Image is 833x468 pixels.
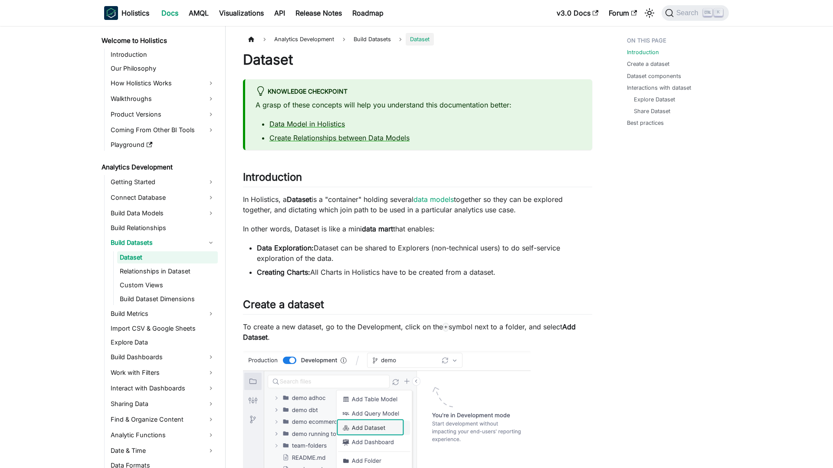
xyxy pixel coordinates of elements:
a: Walkthroughs [108,92,218,106]
a: Analytic Functions [108,428,218,442]
div: Knowledge Checkpoint [256,86,582,97]
p: In other words, Dataset is like a mini that enables: [243,224,592,234]
a: Connect Database [108,191,218,205]
a: Explore Data [108,336,218,348]
img: Holistics [104,6,118,20]
strong: Creating Charts: [257,268,310,276]
a: Home page [243,33,259,45]
a: Sharing Data [108,397,218,411]
a: Release Notes [290,6,347,20]
a: Dataset components [627,72,681,80]
button: Search (Ctrl+K) [662,5,729,21]
span: Dataset [406,33,434,45]
strong: data mart [362,224,393,233]
span: Build Datasets [349,33,395,45]
a: Playground [108,139,218,151]
a: Coming From Other BI Tools [108,123,218,137]
kbd: K [714,9,723,16]
a: Welcome to Holistics [99,35,218,47]
a: Custom Views [117,279,218,291]
button: Switch between dark and light mode (currently light mode) [643,6,656,20]
h1: Dataset [243,51,592,68]
a: v3.0 Docs [551,6,603,20]
a: AMQL [184,6,214,20]
a: Introduction [627,48,659,56]
a: Build Relationships [108,222,218,234]
a: Date & Time [108,444,218,458]
a: Create a dataset [627,60,669,68]
a: Build Data Models [108,206,218,220]
a: Build Metrics [108,307,218,321]
a: Find & Organize Content [108,413,218,426]
a: Build Dashboards [108,350,218,364]
a: How Holistics Works [108,76,218,90]
a: Forum [603,6,642,20]
a: Relationships in Dataset [117,265,218,277]
a: Introduction [108,49,218,61]
strong: Data Exploration: [257,244,314,252]
a: Work with Filters [108,366,218,380]
nav: Breadcrumbs [243,33,592,45]
a: Explore Dataset [634,95,675,104]
a: Best practices [627,119,664,127]
a: Docs [156,6,184,20]
a: Share Dataset [634,107,670,115]
p: In Holistics, a is a "container" holding several together so they can be explored together, and d... [243,194,592,215]
a: Visualizations [214,6,269,20]
p: A grasp of these concepts will help you understand this documentation better: [256,100,582,110]
a: Interact with Dashboards [108,381,218,395]
span: Analytics Development [270,33,338,45]
nav: Docs sidebar [95,26,226,468]
h2: Introduction [243,171,592,187]
a: Build Dataset Dimensions [117,293,218,305]
a: API [269,6,290,20]
code: + [443,323,449,331]
strong: Dataset [287,195,312,204]
a: Roadmap [347,6,389,20]
a: data models [413,195,454,204]
a: Our Philosophy [108,62,218,75]
a: Analytics Development [99,161,218,173]
a: Product Versions [108,107,218,121]
a: Import CSV & Google Sheets [108,322,218,335]
a: Build Datasets [108,236,218,250]
li: All Charts in Holistics have to be created from a dataset. [257,267,592,277]
a: Dataset [117,251,218,263]
a: HolisticsHolistics [104,6,149,20]
a: Create Relationships between Data Models [269,133,410,142]
li: Dataset can be shared to Explorers (non-technical users) to do self-service exploration of the data. [257,243,592,263]
a: Data Model in Holistics [269,120,345,128]
b: Holistics [121,8,149,18]
p: To create a new dataset, go to the Development, click on the symbol next to a folder, and select . [243,322,592,342]
h2: Create a dataset [243,298,592,315]
span: Search [674,9,704,17]
a: Getting Started [108,175,218,189]
a: Interactions with dataset [627,84,691,92]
